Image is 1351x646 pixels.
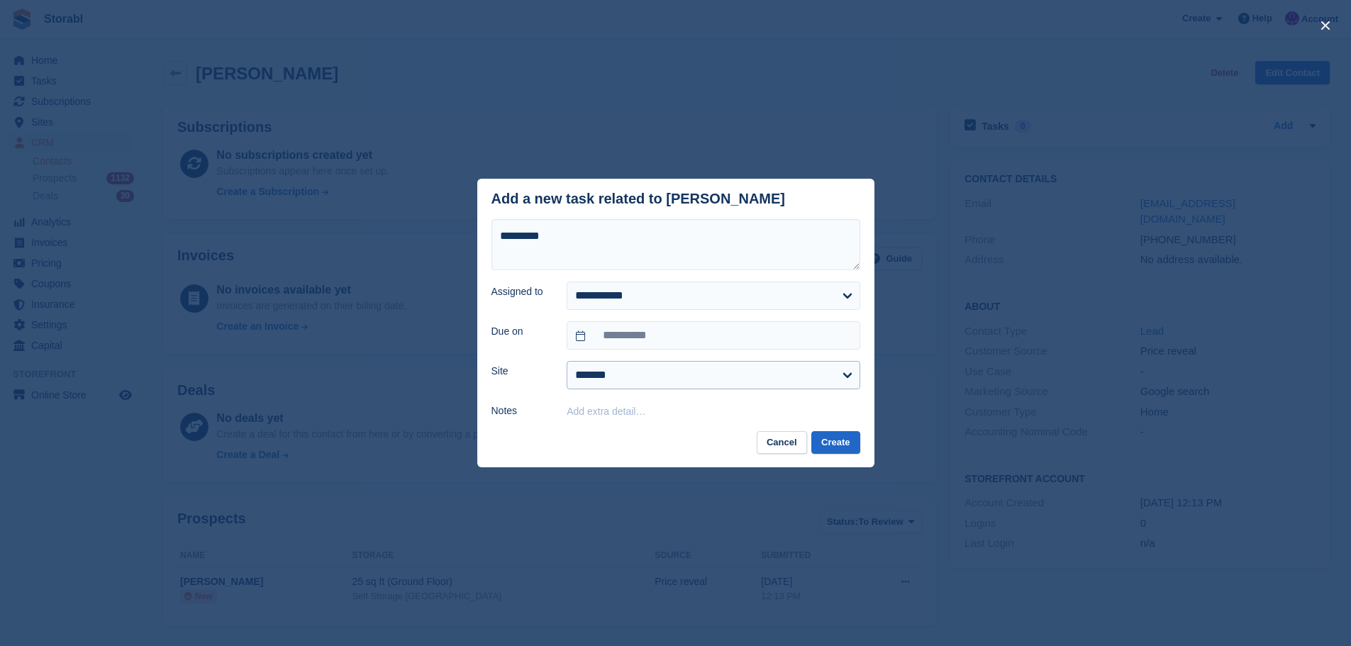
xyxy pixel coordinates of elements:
button: Create [811,431,860,455]
button: Add extra detail… [567,406,645,417]
label: Site [491,364,550,379]
button: close [1314,14,1337,37]
label: Assigned to [491,284,550,299]
div: Add a new task related to [PERSON_NAME] [491,191,786,207]
label: Due on [491,324,550,339]
button: Cancel [757,431,807,455]
label: Notes [491,403,550,418]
